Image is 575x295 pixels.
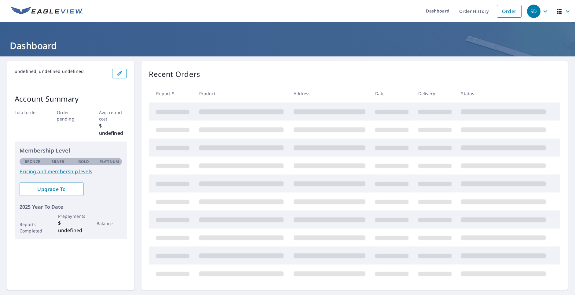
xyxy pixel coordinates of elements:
[527,5,540,18] div: SD
[149,69,200,80] p: Recent Orders
[413,85,456,103] th: Delivery
[20,168,122,175] a: Pricing and membership levels
[370,85,413,103] th: Date
[456,85,551,103] th: Status
[15,93,127,104] p: Account Summary
[11,7,83,16] img: EV Logo
[99,122,127,137] p: $ undefined
[25,159,40,164] p: Bronze
[149,85,194,103] th: Report #
[497,5,522,18] a: Order
[78,159,89,164] p: Gold
[57,109,85,122] p: Order pending
[15,109,43,116] p: Total order
[20,146,122,155] p: Membership Level
[99,109,127,122] p: Avg. report cost
[15,69,107,74] p: undefined, undefined undefined
[7,39,568,52] h1: Dashboard
[24,186,79,192] span: Upgrade To
[97,220,122,227] p: Balance
[20,182,84,196] a: Upgrade To
[20,221,45,234] p: Reports Completed
[58,213,84,219] p: Prepayments
[20,203,122,210] p: 2025 Year To Date
[100,159,119,164] p: Platinum
[194,85,288,103] th: Product
[52,159,64,164] p: Silver
[289,85,370,103] th: Address
[58,219,84,234] p: $ undefined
